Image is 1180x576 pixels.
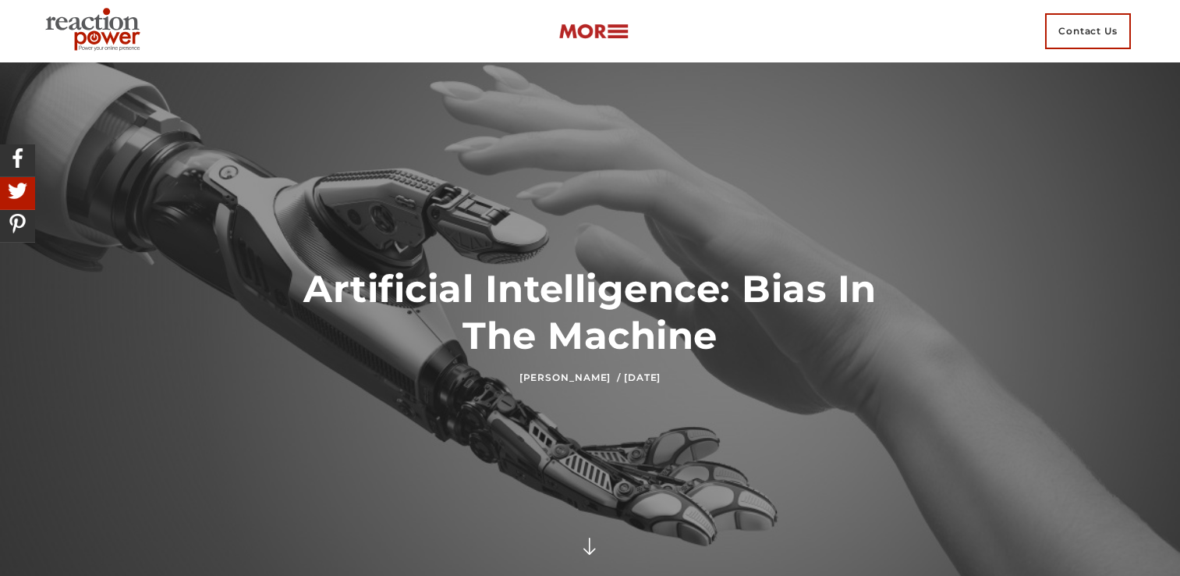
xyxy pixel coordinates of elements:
[4,177,31,204] img: Share On Twitter
[624,372,661,383] time: [DATE]
[39,3,152,59] img: Executive Branding | Personal Branding Agency
[4,210,31,237] img: Share On Pinterest
[519,372,621,383] a: [PERSON_NAME] /
[264,265,916,359] h1: Artificial Intelligence: Bias In The Machine
[1045,13,1131,49] span: Contact Us
[558,23,629,41] img: more-btn.png
[4,144,31,172] img: Share On Facebook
